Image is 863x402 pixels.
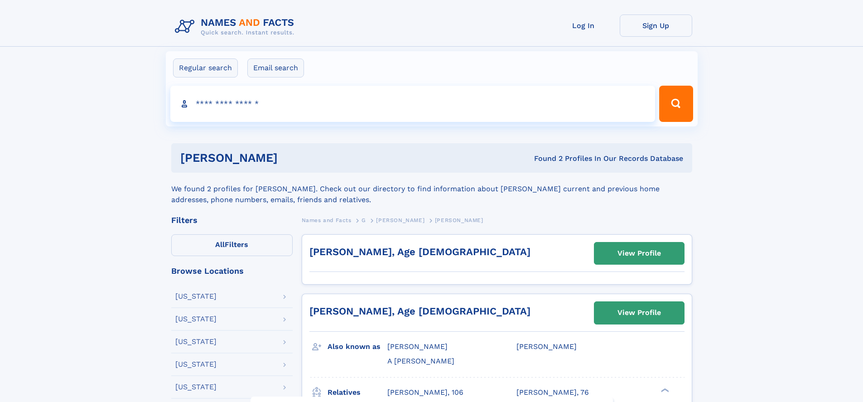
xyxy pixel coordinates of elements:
div: [US_STATE] [175,361,217,368]
img: Logo Names and Facts [171,15,302,39]
label: Filters [171,234,293,256]
h1: [PERSON_NAME] [180,152,406,164]
div: Filters [171,216,293,224]
div: [US_STATE] [175,293,217,300]
div: We found 2 profiles for [PERSON_NAME]. Check out our directory to find information about [PERSON_... [171,173,692,205]
span: [PERSON_NAME] [376,217,424,223]
a: Log In [547,15,620,37]
span: G [362,217,366,223]
label: Regular search [173,58,238,77]
div: Found 2 Profiles In Our Records Database [406,154,683,164]
span: [PERSON_NAME] [387,342,448,351]
a: [PERSON_NAME], Age [DEMOGRAPHIC_DATA] [309,305,530,317]
button: Search Button [659,86,693,122]
a: Names and Facts [302,214,352,226]
a: [PERSON_NAME] [376,214,424,226]
h3: Also known as [328,339,387,354]
a: View Profile [594,242,684,264]
div: View Profile [617,243,661,264]
span: [PERSON_NAME] [435,217,483,223]
a: View Profile [594,302,684,324]
span: A [PERSON_NAME] [387,357,454,365]
div: Browse Locations [171,267,293,275]
label: Email search [247,58,304,77]
h3: Relatives [328,385,387,400]
a: [PERSON_NAME], 76 [516,387,589,397]
div: [US_STATE] [175,383,217,391]
div: ❯ [659,387,670,393]
a: G [362,214,366,226]
div: [US_STATE] [175,338,217,345]
a: Sign Up [620,15,692,37]
span: All [215,240,225,249]
div: View Profile [617,302,661,323]
div: [US_STATE] [175,315,217,323]
span: [PERSON_NAME] [516,342,577,351]
input: search input [170,86,656,122]
a: [PERSON_NAME], 106 [387,387,463,397]
a: [PERSON_NAME], Age [DEMOGRAPHIC_DATA] [309,246,530,257]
